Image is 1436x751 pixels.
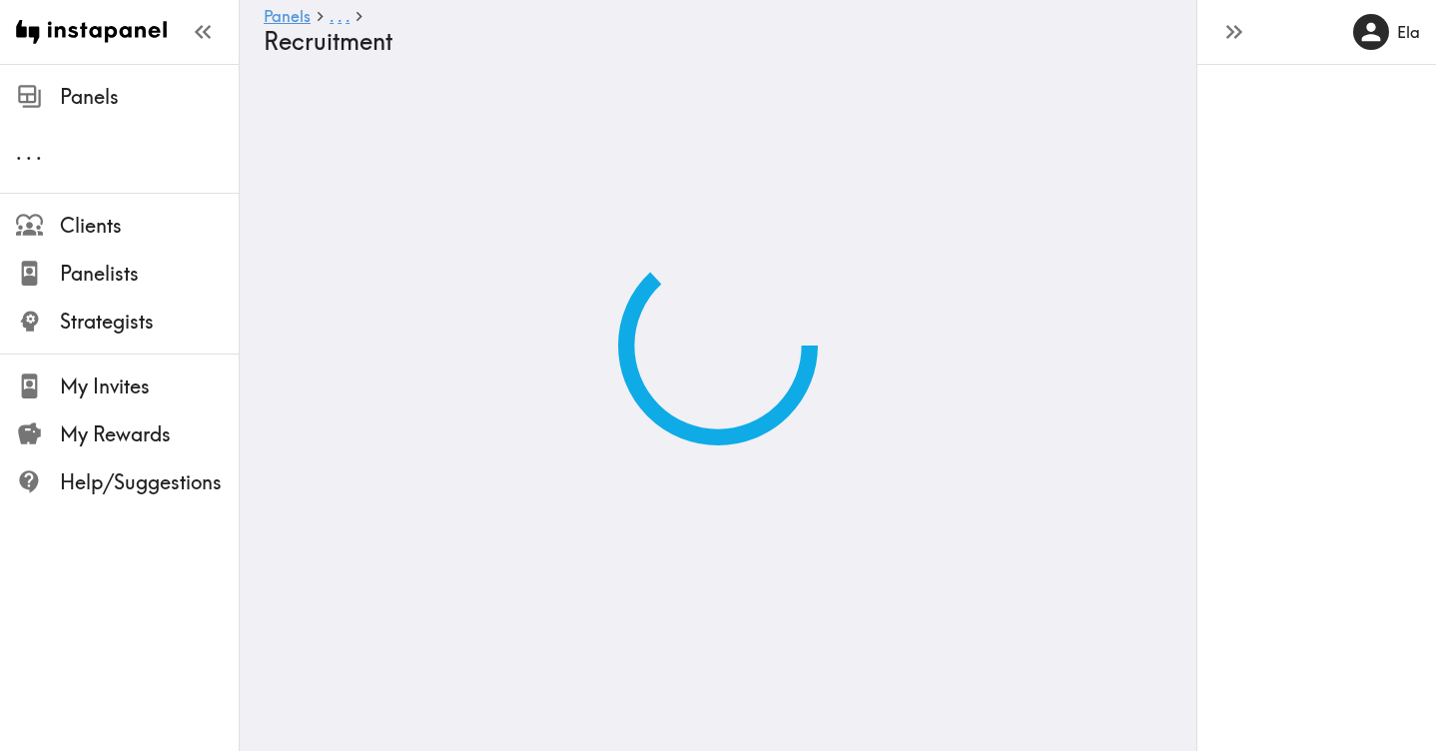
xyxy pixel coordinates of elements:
span: . [16,140,22,165]
span: My Invites [60,373,239,400]
a: Panels [264,8,311,27]
span: . [330,6,334,26]
h4: Recruitment [264,27,1156,56]
span: . [346,6,350,26]
a: ... [330,8,350,27]
span: Panels [60,83,239,111]
span: Panelists [60,260,239,288]
span: My Rewards [60,420,239,448]
span: . [36,140,42,165]
span: Strategists [60,308,239,336]
span: Help/Suggestions [60,468,239,496]
span: . [338,6,342,26]
span: Clients [60,212,239,240]
h6: Ela [1397,21,1420,43]
span: . [26,140,32,165]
